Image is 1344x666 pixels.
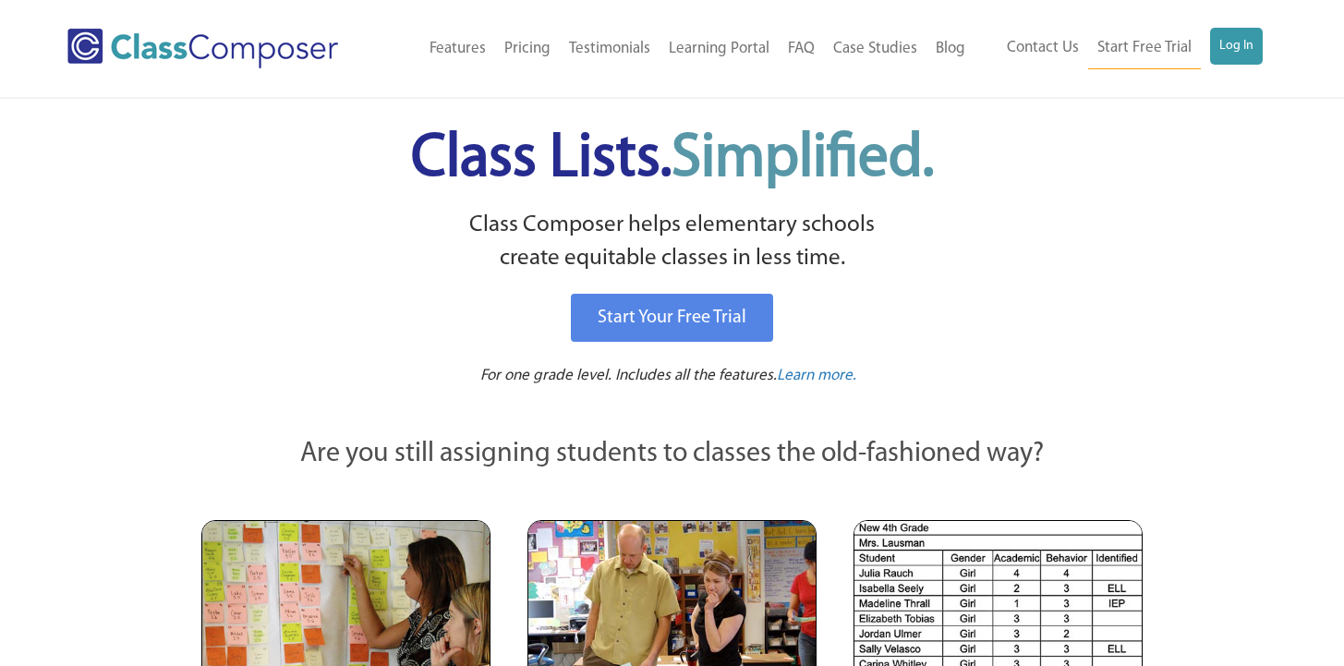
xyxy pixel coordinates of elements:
a: Learning Portal [660,29,779,69]
p: Class Composer helps elementary schools create equitable classes in less time. [199,209,1146,276]
a: Testimonials [560,29,660,69]
a: Features [420,29,495,69]
a: Blog [926,29,975,69]
a: Learn more. [777,365,856,388]
span: For one grade level. Includes all the features. [480,368,777,383]
span: Class Lists. [411,129,934,189]
a: Contact Us [998,28,1088,68]
p: Are you still assigning students to classes the old-fashioned way? [201,434,1144,475]
a: FAQ [779,29,824,69]
span: Learn more. [777,368,856,383]
a: Pricing [495,29,560,69]
a: Case Studies [824,29,926,69]
span: Start Your Free Trial [598,309,746,327]
nav: Header Menu [383,29,975,69]
img: Class Composer [67,29,338,68]
span: Simplified. [672,129,934,189]
a: Log In [1210,28,1263,65]
a: Start Your Free Trial [571,294,773,342]
a: Start Free Trial [1088,28,1201,69]
nav: Header Menu [975,28,1263,69]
